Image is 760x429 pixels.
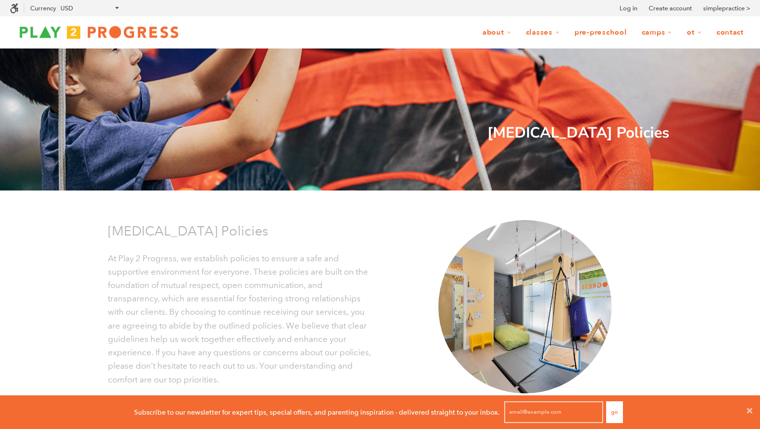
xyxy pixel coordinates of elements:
a: About [476,23,518,42]
input: email@example.com [504,401,603,423]
a: OT [680,23,708,42]
a: Contact [710,23,750,42]
img: Play2Progress logo [10,22,188,42]
p: At Play 2 Progress, we establish policies to ensure a safe and supportive environment for everyon... [108,252,373,386]
button: Go [606,401,623,423]
a: Create account [649,3,692,13]
strong: [MEDICAL_DATA] Policies [487,123,669,143]
p: [MEDICAL_DATA] Policies [108,220,373,241]
a: Classes [520,23,566,42]
a: simplepractice > [703,3,750,13]
label: Currency [30,4,56,12]
a: Log in [619,3,637,13]
a: Camps [635,23,679,42]
a: Pre-Preschool [568,23,633,42]
p: Subscribe to our newsletter for expert tips, special offers, and parenting inspiration - delivere... [134,407,500,418]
